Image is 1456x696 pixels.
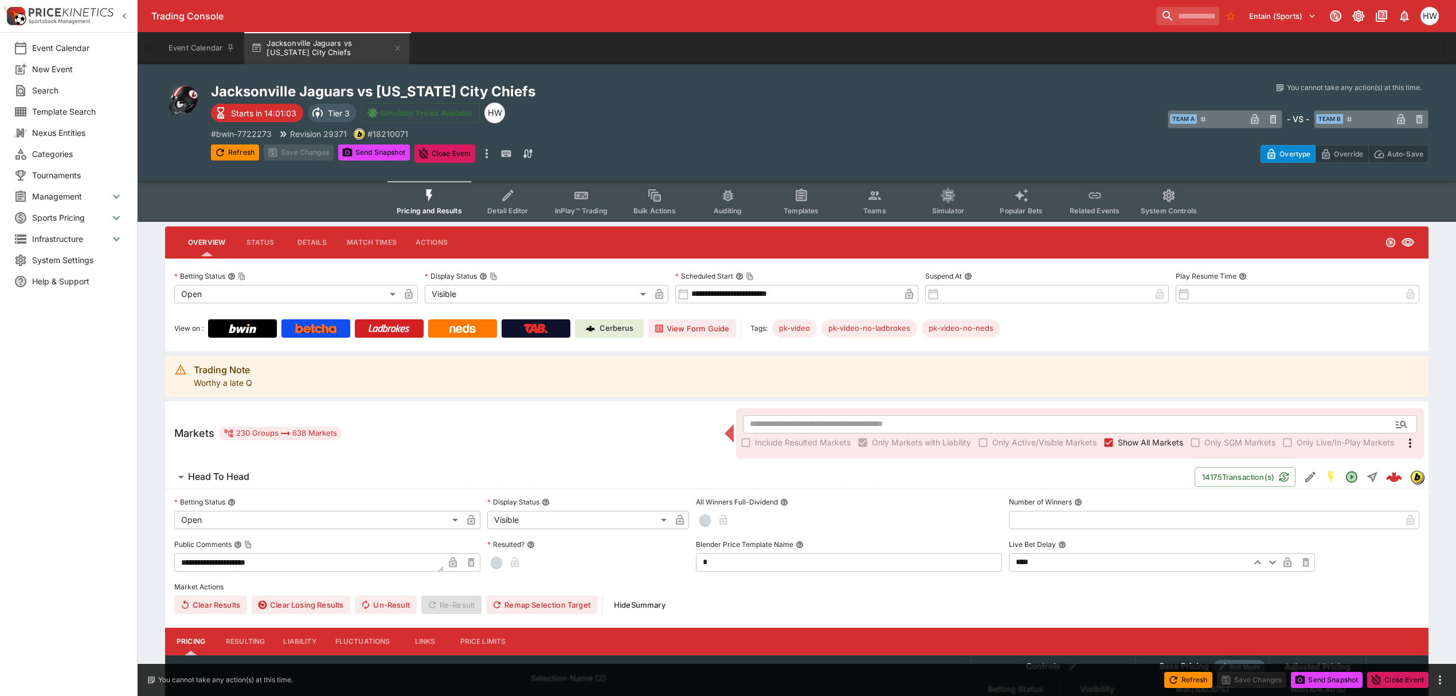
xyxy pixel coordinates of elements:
p: Display Status [425,271,477,281]
button: Details [286,229,338,256]
button: Clear Losing Results [252,596,350,614]
label: View on : [174,319,203,338]
button: Copy To Clipboard [490,272,498,280]
div: Harry Walker [484,103,505,123]
p: Suspend At [925,271,962,281]
svg: Visible [1401,236,1415,249]
button: Fluctuations [326,628,400,655]
img: Neds [449,324,475,333]
h6: Head To Head [188,471,249,483]
button: Play Resume Time [1239,272,1247,280]
span: Event Calendar [32,42,123,54]
span: Search [32,84,123,96]
img: american_football.png [165,83,202,119]
button: more [1433,673,1447,687]
span: Team A [1170,114,1197,124]
span: pk-video [772,323,817,334]
img: Ladbrokes [368,324,410,333]
button: Override [1315,145,1368,163]
p: Play Resume Time [1176,271,1236,281]
button: Refresh [1164,672,1212,688]
span: Templates [784,206,819,215]
button: Display Status [542,498,550,506]
button: View Form Guide [648,319,736,338]
div: bwin [1410,470,1424,484]
p: Number of Winners [1009,497,1072,507]
div: Start From [1261,145,1428,163]
span: pk-video-no-ladbrokes [821,323,917,334]
button: Links [400,628,451,655]
button: Simulator Prices Available [361,103,480,123]
span: Nexus Entities [32,127,123,139]
span: Related Events [1070,206,1120,215]
p: Betting Status [174,497,225,507]
button: Notifications [1394,6,1415,26]
p: Scheduled Start [675,271,733,281]
button: Bulk edit [1065,659,1080,674]
button: Edit Detail [1300,467,1321,487]
button: Jacksonville Jaguars vs [US_STATE] City Chiefs [244,32,409,64]
button: Copy To Clipboard [746,272,754,280]
label: Tags: [750,319,768,338]
button: Blender Price Template Name [796,541,804,549]
button: Match Times [338,229,406,256]
button: Public CommentsCopy To Clipboard [234,541,242,549]
th: Controls [971,655,1135,678]
button: Betting Status [228,498,236,506]
span: Roll Mode [1225,662,1265,672]
div: Show/hide Price Roll mode configuration. [1214,660,1265,674]
span: pk-video-no-neds [922,323,1000,334]
button: Remap Selection Target [486,596,597,614]
div: Betting Target: cerberus [821,319,917,338]
button: Suspend At [964,272,972,280]
span: System Settings [32,254,123,266]
button: Open [1341,467,1362,487]
img: Sportsbook Management [29,19,91,24]
button: Straight [1362,467,1383,487]
button: Resulted? [527,541,535,549]
div: Open [174,511,462,529]
button: Un-Result [355,596,416,614]
span: InPlay™ Trading [555,206,608,215]
button: All Winners Full-Dividend [780,498,788,506]
button: Betting StatusCopy To Clipboard [228,272,236,280]
a: ee91a584-b0d5-4c9d-b7f4-210eb60b024f [1383,466,1406,488]
h5: Markets [174,427,214,440]
button: Toggle light/dark mode [1348,6,1369,26]
span: System Controls [1141,206,1197,215]
span: Popular Bets [1000,206,1043,215]
div: Event type filters [388,181,1206,222]
span: Management [32,190,109,202]
p: Public Comments [174,539,232,549]
div: Betting Target: cerberus [922,319,1000,338]
p: Live Bet Delay [1009,539,1056,549]
span: Sports Pricing [32,212,109,224]
span: Tournaments [32,169,123,181]
div: Visible [425,285,650,303]
p: Display Status [487,497,539,507]
img: logo-cerberus--red.svg [1386,469,1402,485]
img: Bwin [229,324,256,333]
span: Pricing and Results [397,206,462,215]
span: Only Live/In-Play Markets [1297,436,1394,448]
p: Starts in 14:01:03 [231,107,296,119]
button: Event Calendar [162,32,242,64]
p: Tier 3 [328,107,350,119]
span: Categories [32,148,123,160]
span: Show All Markets [1118,436,1183,448]
img: Cerberus [586,324,595,333]
button: more [480,144,494,163]
span: Only Markets with Liability [872,436,971,448]
button: Resulting [217,628,274,655]
button: Liability [274,628,326,655]
div: Betting Target: cerberus [772,319,817,338]
div: ee91a584-b0d5-4c9d-b7f4-210eb60b024f [1386,469,1402,485]
label: Market Actions [174,578,1419,596]
button: Connected to PK [1325,6,1346,26]
button: Live Bet Delay [1058,541,1066,549]
img: bwin [1411,471,1423,483]
p: Revision 29371 [290,128,347,140]
div: Visible [487,511,671,529]
th: Adjusted Pricing [1269,655,1366,678]
button: Close Event [414,144,476,163]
